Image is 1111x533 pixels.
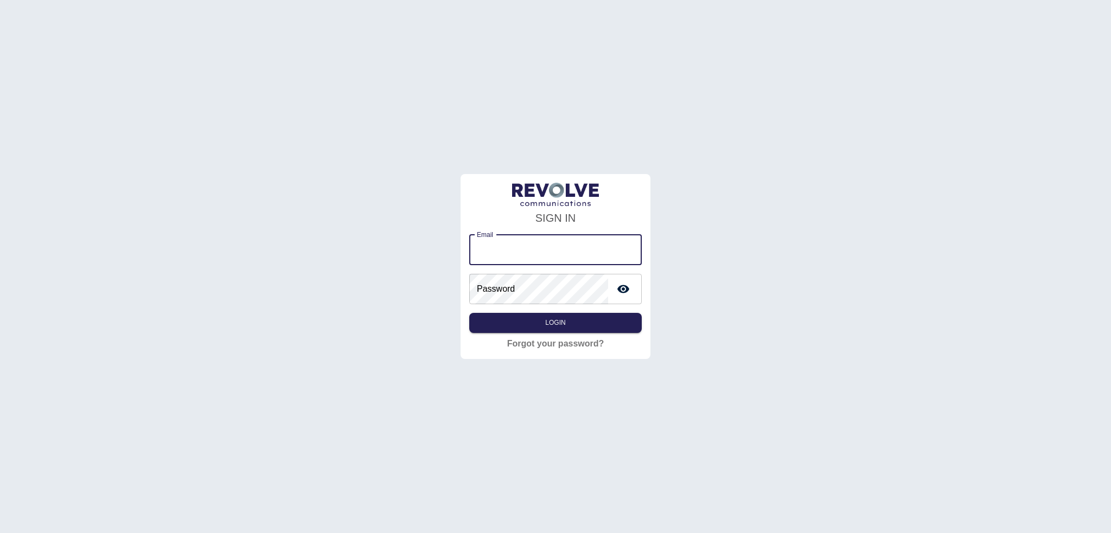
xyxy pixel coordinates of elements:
img: LogoText [512,183,599,206]
a: Forgot your password? [507,337,604,350]
keeper-lock: Open Keeper Popup [621,243,634,256]
button: toggle password visibility [612,278,634,300]
label: Email [477,230,493,239]
button: Login [469,313,642,333]
h4: SIGN IN [469,210,642,226]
